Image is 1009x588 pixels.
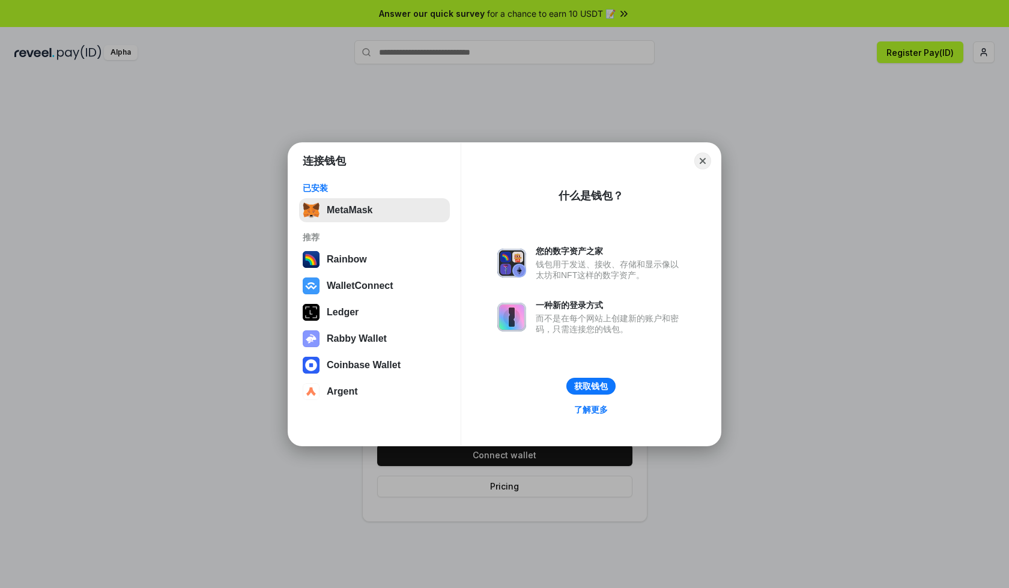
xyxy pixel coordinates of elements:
[299,274,450,298] button: WalletConnect
[327,360,401,371] div: Coinbase Wallet
[536,246,685,256] div: 您的数字资产之家
[299,380,450,404] button: Argent
[497,249,526,277] img: svg+xml,%3Csvg%20xmlns%3D%22http%3A%2F%2Fwww.w3.org%2F2000%2Fsvg%22%20fill%3D%22none%22%20viewBox...
[536,300,685,311] div: 一种新的登录方式
[694,153,711,169] button: Close
[303,277,320,294] img: svg+xml,%3Csvg%20width%3D%2228%22%20height%3D%2228%22%20viewBox%3D%220%200%2028%2028%22%20fill%3D...
[303,251,320,268] img: svg+xml,%3Csvg%20width%3D%22120%22%20height%3D%22120%22%20viewBox%3D%220%200%20120%20120%22%20fil...
[299,327,450,351] button: Rabby Wallet
[303,202,320,219] img: svg+xml,%3Csvg%20fill%3D%22none%22%20height%3D%2233%22%20viewBox%3D%220%200%2035%2033%22%20width%...
[574,381,608,392] div: 获取钱包
[299,300,450,324] button: Ledger
[303,304,320,321] img: svg+xml,%3Csvg%20xmlns%3D%22http%3A%2F%2Fwww.w3.org%2F2000%2Fsvg%22%20width%3D%2228%22%20height%3...
[559,189,623,203] div: 什么是钱包？
[303,357,320,374] img: svg+xml,%3Csvg%20width%3D%2228%22%20height%3D%2228%22%20viewBox%3D%220%200%2028%2028%22%20fill%3D...
[299,353,450,377] button: Coinbase Wallet
[536,313,685,335] div: 而不是在每个网站上创建新的账户和密码，只需连接您的钱包。
[574,404,608,415] div: 了解更多
[536,259,685,280] div: 钱包用于发送、接收、存储和显示像以太坊和NFT这样的数字资产。
[566,378,616,395] button: 获取钱包
[303,232,446,243] div: 推荐
[497,303,526,332] img: svg+xml,%3Csvg%20xmlns%3D%22http%3A%2F%2Fwww.w3.org%2F2000%2Fsvg%22%20fill%3D%22none%22%20viewBox...
[327,333,387,344] div: Rabby Wallet
[567,402,615,417] a: 了解更多
[327,254,367,265] div: Rainbow
[299,198,450,222] button: MetaMask
[303,330,320,347] img: svg+xml,%3Csvg%20xmlns%3D%22http%3A%2F%2Fwww.w3.org%2F2000%2Fsvg%22%20fill%3D%22none%22%20viewBox...
[303,154,346,168] h1: 连接钱包
[327,205,372,216] div: MetaMask
[327,307,359,318] div: Ledger
[299,247,450,271] button: Rainbow
[303,383,320,400] img: svg+xml,%3Csvg%20width%3D%2228%22%20height%3D%2228%22%20viewBox%3D%220%200%2028%2028%22%20fill%3D...
[327,280,393,291] div: WalletConnect
[303,183,446,193] div: 已安装
[327,386,358,397] div: Argent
